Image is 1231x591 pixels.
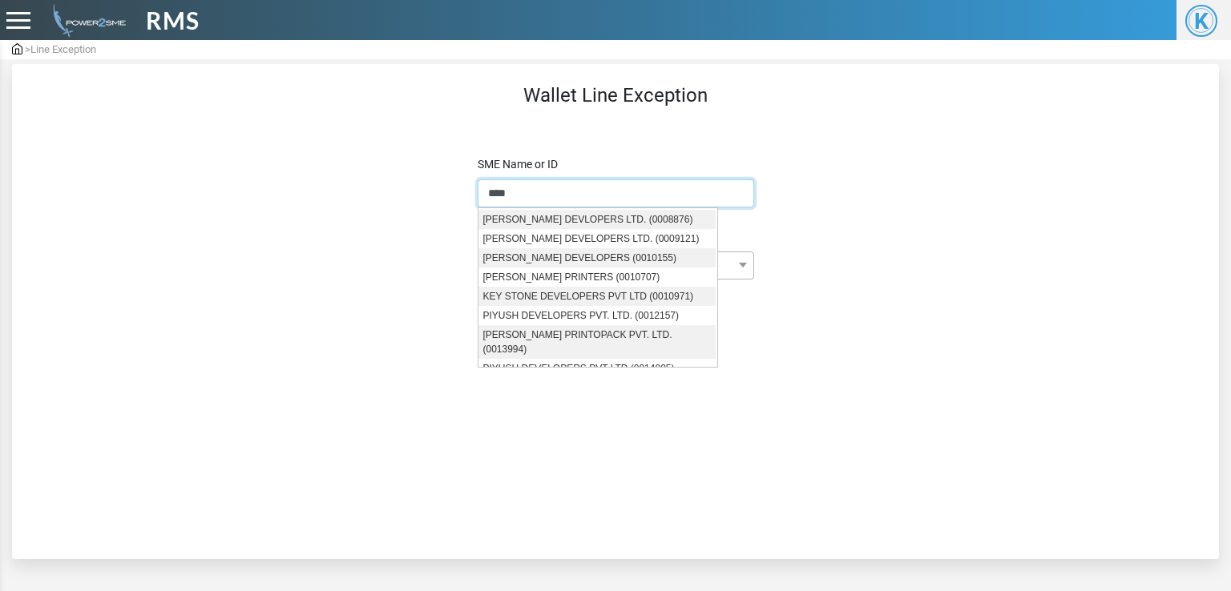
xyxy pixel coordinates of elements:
[146,2,200,38] span: RMS
[483,289,711,304] div: KEY STONE DEVELOPERS PVT LTD (0010971)
[483,361,711,376] div: PIYUSH DEVELOPERS PVT LTD (0014005)
[483,270,711,284] div: [PERSON_NAME] PRINTERS (0010707)
[483,328,711,356] div: [PERSON_NAME] PRINTOPACK PVT. LTD. (0013994)
[165,81,1067,110] p: Wallet Line Exception
[46,4,126,37] img: admin
[1185,5,1217,37] span: K
[483,231,711,246] div: [PERSON_NAME] DEVELOPERS LTD. (0009121)
[483,308,711,323] div: PIYUSH DEVELOPERS PVT. LTD. (0012157)
[30,43,96,55] span: Line Exception
[471,156,567,173] label: SME Name or ID
[483,251,711,265] div: [PERSON_NAME] DEVELOPERS (0010155)
[483,212,711,227] div: [PERSON_NAME] DEVLOPERS LTD. (0008876)
[12,43,22,54] img: admin
[471,228,567,245] label: Payment Line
